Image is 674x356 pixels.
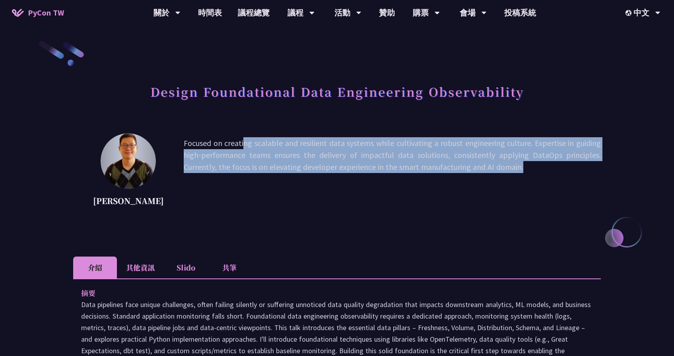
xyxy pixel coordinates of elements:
li: 其他資訊 [117,257,164,278]
img: Locale Icon [625,10,633,16]
li: 共筆 [208,257,251,278]
li: Slido [164,257,208,278]
img: Home icon of PyCon TW 2025 [12,9,24,17]
p: Focused on creating scalable and resilient data systems while cultivating a robust engineering cu... [184,137,601,209]
p: 摘要 [81,287,577,299]
li: 介紹 [73,257,117,278]
span: PyCon TW [28,7,64,19]
a: PyCon TW [4,3,72,23]
img: Shuhsi Lin [101,133,156,189]
h1: Design Foundational Data Engineering Observability [150,80,524,103]
p: [PERSON_NAME] [93,195,164,207]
